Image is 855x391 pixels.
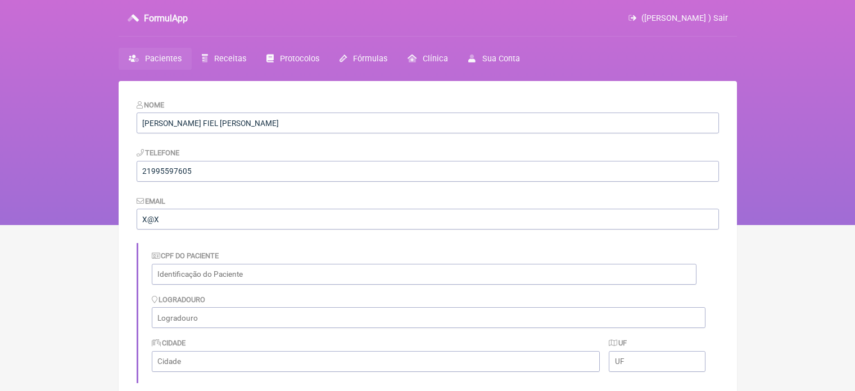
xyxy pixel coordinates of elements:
h3: FormulApp [144,13,188,24]
a: Receitas [192,48,256,70]
a: Clínica [397,48,458,70]
span: ([PERSON_NAME] ) Sair [641,14,728,23]
a: Sua Conta [458,48,530,70]
label: Cidade [152,339,186,347]
span: Pacientes [145,54,182,64]
label: CPF do Paciente [152,251,219,260]
span: Clínica [423,54,448,64]
input: Cidade [152,351,600,372]
a: Fórmulas [329,48,397,70]
input: Nome do Paciente [137,113,719,133]
span: Sua Conta [482,54,520,64]
label: Logradouro [152,295,206,304]
input: UF [609,351,705,372]
input: 21 9124 2137 [137,161,719,182]
input: Identificação do Paciente [152,264,696,285]
label: UF [609,339,627,347]
a: Protocolos [256,48,329,70]
a: ([PERSON_NAME] ) Sair [628,14,727,23]
input: paciente@email.com [137,209,719,230]
span: Fórmulas [353,54,387,64]
label: Telefone [137,149,180,157]
span: Receitas [214,54,246,64]
a: Pacientes [119,48,192,70]
label: Email [137,197,166,205]
label: Nome [137,101,165,109]
span: Protocolos [280,54,319,64]
input: Logradouro [152,307,705,328]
